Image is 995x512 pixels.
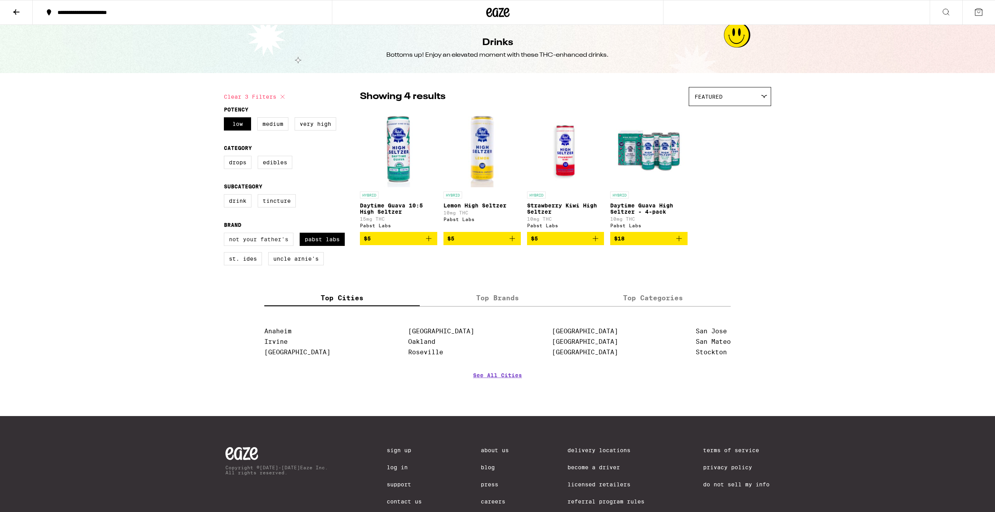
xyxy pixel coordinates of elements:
[387,447,422,453] a: Sign Up
[387,464,422,470] a: Log In
[360,216,437,221] p: 15mg THC
[224,194,251,207] label: Drink
[224,145,252,151] legend: Category
[696,348,727,356] a: Stockton
[360,90,445,103] p: Showing 4 results
[575,289,731,306] label: Top Categories
[610,192,629,199] p: HYBRID
[360,192,379,199] p: HYBRID
[268,252,324,265] label: Uncle Arnie's
[614,235,625,242] span: $18
[258,194,296,207] label: Tincture
[695,94,723,100] span: Featured
[387,481,422,488] a: Support
[224,222,241,228] legend: Brand
[295,117,336,131] label: Very High
[5,5,56,12] span: Hi. Need any help?
[443,210,521,215] p: 10mg THC
[447,235,454,242] span: $5
[703,464,770,470] a: Privacy Policy
[610,110,688,232] a: Open page for Daytime Guava High Seltzer - 4-pack from Pabst Labs
[408,338,435,345] a: Oakland
[360,232,437,245] button: Add to bag
[258,156,292,169] label: Edibles
[264,289,420,306] label: Top Cities
[610,216,688,221] p: 10mg THC
[264,289,731,307] div: tabs
[482,36,513,49] h1: Drinks
[360,110,437,232] a: Open page for Daytime Guava 10:5 High Seltzer from Pabst Labs
[481,481,509,488] a: Press
[552,348,618,356] a: [GEOGRAPHIC_DATA]
[531,235,538,242] span: $5
[224,117,251,131] label: Low
[703,447,770,453] a: Terms of Service
[264,338,288,345] a: Irvine
[527,216,604,221] p: 10mg THC
[408,327,474,335] a: [GEOGRAPHIC_DATA]
[443,192,462,199] p: HYBRID
[567,447,644,453] a: Delivery Locations
[443,110,521,232] a: Open page for Lemon High Seltzer from Pabst Labs
[360,202,437,215] p: Daytime Guava 10:5 High Seltzer
[527,202,604,215] p: Strawberry Kiwi High Seltzer
[387,498,422,505] a: Contact Us
[420,289,575,306] label: Top Brands
[360,223,437,228] div: Pabst Labs
[527,192,546,199] p: HYBRID
[567,481,644,488] a: Licensed Retailers
[443,217,521,222] div: Pabst Labs
[552,338,618,345] a: [GEOGRAPHIC_DATA]
[224,252,262,265] label: St. Ides
[264,327,292,335] a: Anaheim
[696,327,727,335] a: San Jose
[703,481,770,488] a: Do Not Sell My Info
[224,156,251,169] label: Drops
[527,110,604,188] img: Pabst Labs - Strawberry Kiwi High Seltzer
[225,465,328,475] p: Copyright © [DATE]-[DATE] Eaze Inc. All rights reserved.
[443,202,521,209] p: Lemon High Seltzer
[610,202,688,215] p: Daytime Guava High Seltzer - 4-pack
[567,498,644,505] a: Referral Program Rules
[481,498,509,505] a: Careers
[527,223,604,228] div: Pabst Labs
[443,232,521,245] button: Add to bag
[527,232,604,245] button: Add to bag
[300,233,345,246] label: Pabst Labs
[567,464,644,470] a: Become a Driver
[224,183,262,190] legend: Subcategory
[224,87,287,106] button: Clear 3 filters
[360,110,437,188] img: Pabst Labs - Daytime Guava 10:5 High Seltzer
[527,110,604,232] a: Open page for Strawberry Kiwi High Seltzer from Pabst Labs
[552,327,618,335] a: [GEOGRAPHIC_DATA]
[696,338,731,345] a: San Mateo
[364,235,371,242] span: $5
[386,51,609,59] div: Bottoms up! Enjoy an elevated moment with these THC-enhanced drinks.
[224,233,293,246] label: Not Your Father's
[443,110,521,188] img: Pabst Labs - Lemon High Seltzer
[610,110,688,188] img: Pabst Labs - Daytime Guava High Seltzer - 4-pack
[264,348,330,356] a: [GEOGRAPHIC_DATA]
[408,348,443,356] a: Roseville
[481,464,509,470] a: Blog
[481,447,509,453] a: About Us
[610,232,688,245] button: Add to bag
[257,117,288,131] label: Medium
[473,372,522,401] a: See All Cities
[224,106,248,113] legend: Potency
[610,223,688,228] div: Pabst Labs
